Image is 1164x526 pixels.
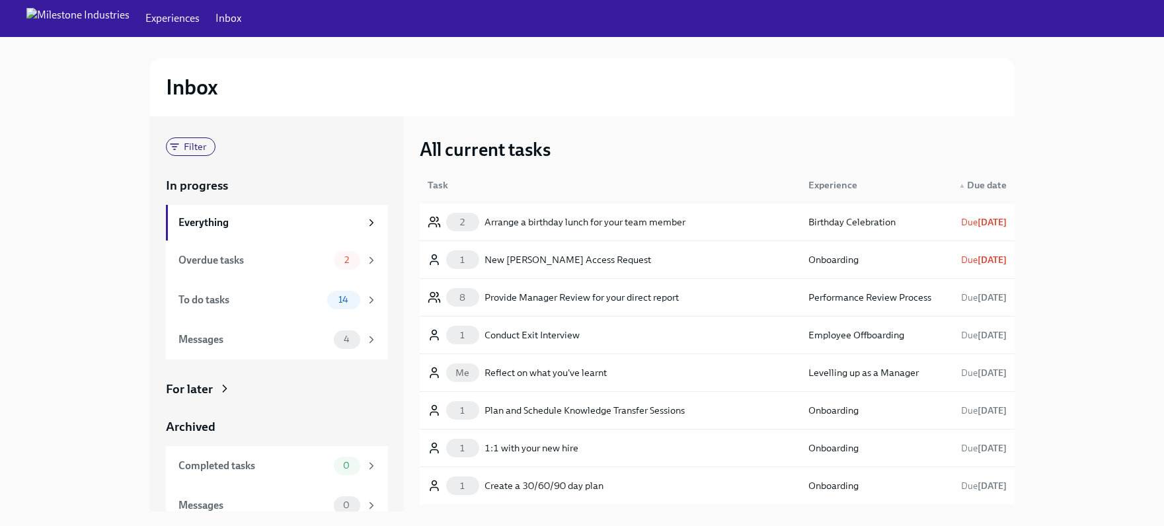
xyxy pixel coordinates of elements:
[451,443,473,453] span: 1
[808,327,927,343] div: Employee Offboarding
[808,252,927,268] div: Onboarding
[166,446,388,486] a: Completed tasks0
[330,295,356,305] span: 14
[798,172,933,198] div: Experience
[145,11,200,26] a: Experiences
[335,500,358,510] span: 0
[485,365,793,381] div: Reflect on what you've learnt
[451,217,473,227] span: 2
[485,289,793,305] div: Provide Manager Review for your direct report
[961,292,1007,303] span: Due
[959,182,966,189] span: ▲
[808,365,927,381] div: Levelling up as a Manager
[178,332,329,347] div: Messages
[420,430,1015,467] a: 11:1 with your new hireOnboardingDue[DATE]
[933,172,1012,198] div: ▲Due date
[961,217,1007,228] span: Due
[178,459,329,473] div: Completed tasks
[961,443,1007,454] span: October 6th, 2025 18:00
[166,241,388,280] a: Overdue tasks2
[420,241,1015,278] div: 1New [PERSON_NAME] Access RequestOnboardingDue[DATE]
[420,241,1015,279] a: 1New [PERSON_NAME] Access RequestOnboardingDue[DATE]
[451,481,473,491] span: 1
[166,486,388,525] a: Messages0
[978,217,1007,228] strong: [DATE]
[978,443,1007,454] strong: [DATE]
[420,354,1015,391] div: MeReflect on what you've learntLevelling up as a ManagerDue[DATE]
[961,330,1007,341] span: Due
[166,381,388,398] a: For later
[178,498,329,513] div: Messages
[422,172,798,198] div: Task
[961,367,1007,379] span: Due
[178,293,322,307] div: To do tasks
[166,280,388,320] a: To do tasks14
[166,205,388,241] a: Everything
[420,279,1015,316] div: 8Provide Manager Review for your direct reportPerformance Review ProcessDue[DATE]
[978,330,1007,341] strong: [DATE]
[485,402,793,418] div: Plan and Schedule Knowledge Transfer Sessions
[336,334,358,344] span: 4
[422,177,798,193] div: Task
[420,137,551,161] h3: All current tasks
[961,254,1007,266] span: Due
[166,381,213,398] div: For later
[978,405,1007,416] strong: [DATE]
[808,289,931,305] div: Performance Review Process
[961,480,1007,492] span: Due
[961,330,1007,341] span: October 3rd, 2025 18:00
[420,392,1015,429] div: 1Plan and Schedule Knowledge Transfer SessionsOnboardingDue[DATE]
[178,253,329,268] div: Overdue tasks
[978,254,1007,266] strong: [DATE]
[485,478,793,494] div: Create a 30/60/90 day plan
[26,8,130,29] img: Milestone Industries
[336,255,357,265] span: 2
[420,279,1015,317] a: 8Provide Manager Review for your direct reportPerformance Review ProcessDue[DATE]
[808,214,927,230] div: Birthday Celebration
[166,320,388,359] a: Messages4
[808,440,927,456] div: Onboarding
[808,478,927,494] div: Onboarding
[215,11,241,26] a: Inbox
[961,254,1007,266] span: September 29th, 2025 18:00
[961,367,1007,379] span: October 4th, 2025 18:00
[451,406,473,416] span: 1
[420,392,1015,430] a: 1Plan and Schedule Knowledge Transfer SessionsOnboardingDue[DATE]
[166,137,215,156] div: Filter
[485,327,793,343] div: Conduct Exit Interview
[485,440,793,456] div: 1:1 with your new hire
[166,74,218,100] h2: Inbox
[166,177,388,194] a: In progress
[420,354,1015,392] a: MeReflect on what you've learntLevelling up as a ManagerDue[DATE]
[485,214,793,230] div: Arrange a birthday lunch for your team member
[808,402,927,418] div: Onboarding
[176,142,215,152] span: Filter
[485,252,793,268] div: New [PERSON_NAME] Access Request
[420,317,1015,354] a: 1Conduct Exit InterviewEmployee OffboardingDue[DATE]
[803,177,933,193] div: Experience
[451,293,473,303] span: 8
[961,292,1007,303] span: October 3rd, 2025 18:00
[420,204,1015,241] a: 2Arrange a birthday lunch for your team memberBirthday CelebrationDue[DATE]
[420,467,1015,504] a: 1Create a 30/60/90 day planOnboardingDue[DATE]
[961,480,1007,492] span: October 9th, 2025 18:00
[178,215,360,230] div: Everything
[961,405,1007,416] span: Due
[166,418,388,435] a: Archived
[420,430,1015,467] div: 11:1 with your new hireOnboardingDue[DATE]
[978,367,1007,379] strong: [DATE]
[978,480,1007,492] strong: [DATE]
[451,330,473,340] span: 1
[961,443,1007,454] span: Due
[335,461,358,470] span: 0
[961,405,1007,416] span: October 6th, 2025 18:00
[451,255,473,265] span: 1
[961,217,1007,228] span: September 29th, 2025 18:00
[933,177,1012,193] div: Due date
[447,368,477,378] span: Me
